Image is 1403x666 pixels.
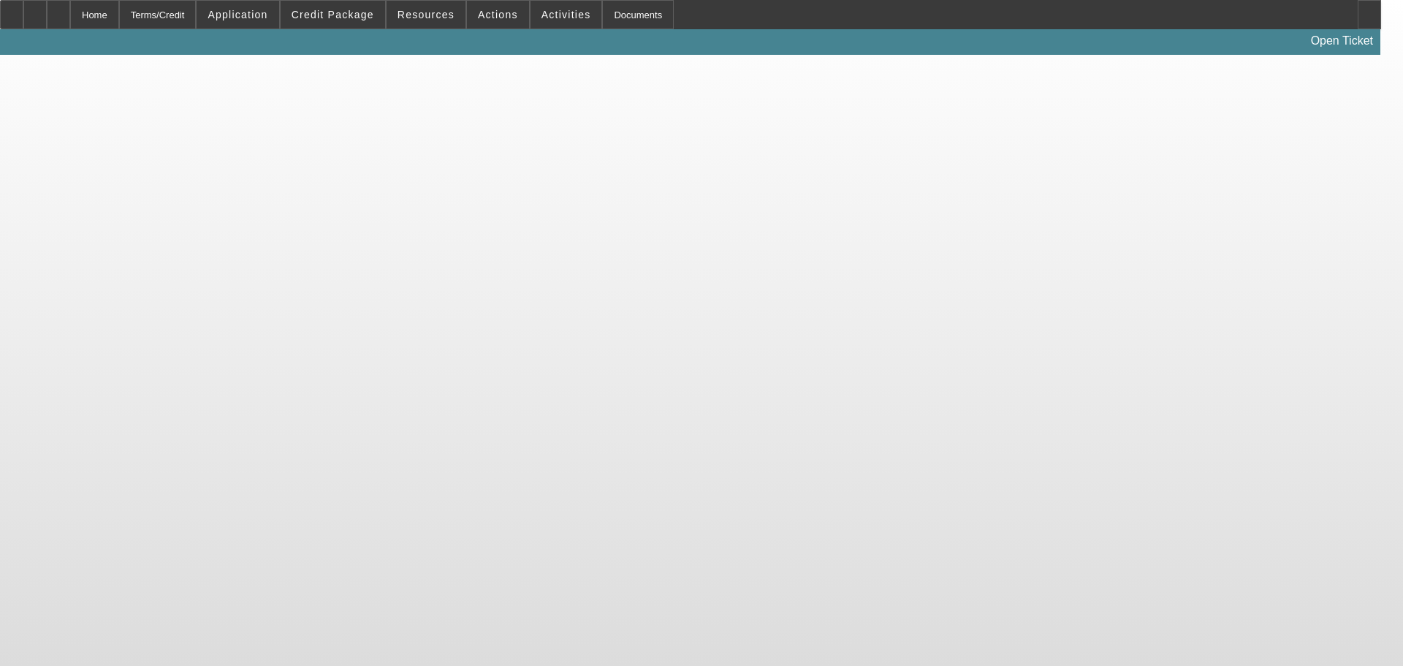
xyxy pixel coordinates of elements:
span: Actions [478,9,518,20]
span: Activities [541,9,591,20]
button: Actions [467,1,529,29]
button: Credit Package [281,1,385,29]
a: Open Ticket [1305,29,1379,53]
span: Resources [398,9,455,20]
span: Credit Package [292,9,374,20]
span: Application [208,9,267,20]
button: Application [197,1,278,29]
button: Resources [387,1,465,29]
button: Activities [531,1,602,29]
